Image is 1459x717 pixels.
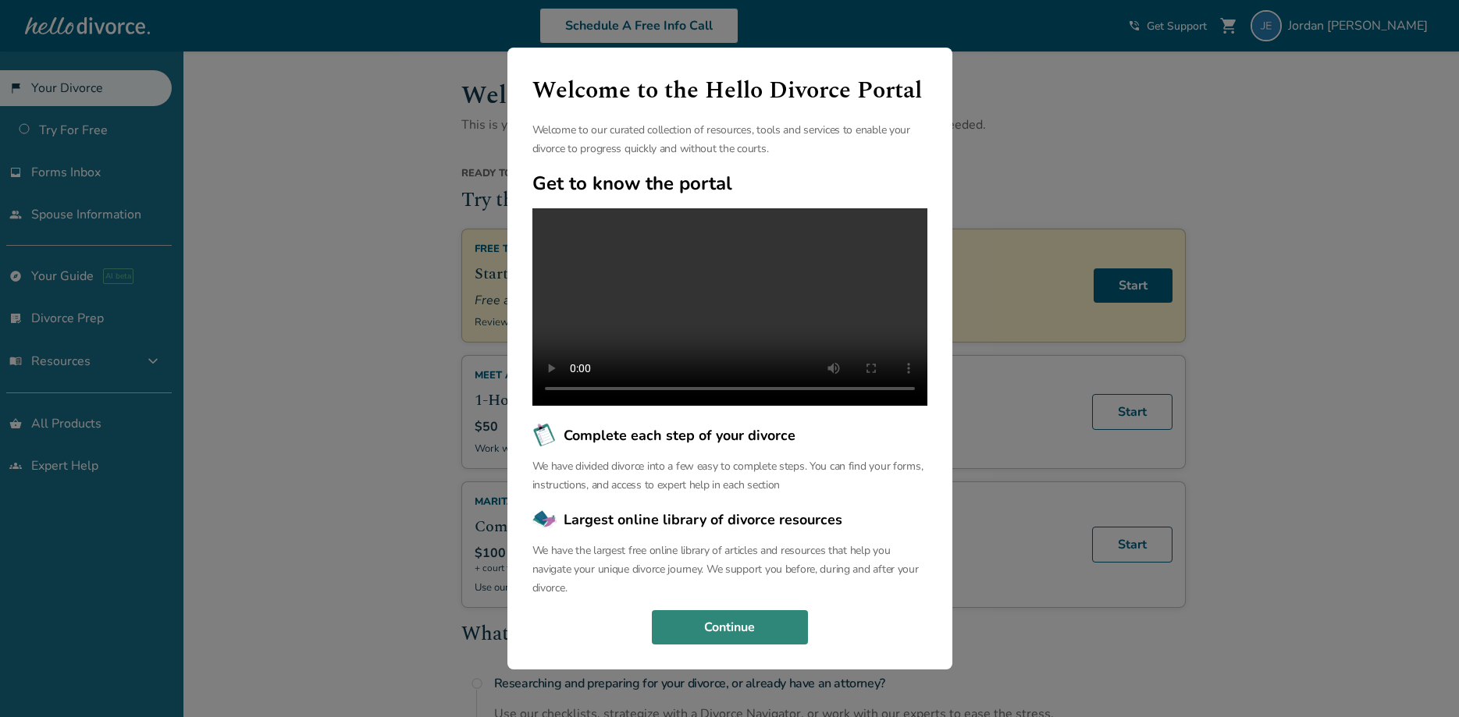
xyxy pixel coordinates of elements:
[532,423,557,448] img: Complete each step of your divorce
[532,541,927,598] p: We have the largest free online library of articles and resources that help you navigate your uni...
[532,457,927,495] p: We have divided divorce into a few easy to complete steps. You can find your forms, instructions,...
[564,509,842,530] span: Largest online library of divorce resources
[532,121,927,158] p: Welcome to our curated collection of resources, tools and services to enable your divorce to prog...
[532,507,557,532] img: Largest online library of divorce resources
[532,171,927,196] h2: Get to know the portal
[652,610,808,644] button: Continue
[564,425,795,445] span: Complete each step of your divorce
[532,73,927,108] h1: Welcome to the Hello Divorce Portal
